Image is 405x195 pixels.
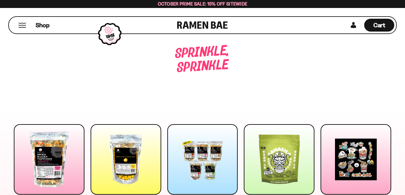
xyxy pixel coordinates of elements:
[36,19,49,32] a: Shop
[364,17,394,33] div: Cart
[18,23,26,28] button: Mobile Menu Trigger
[36,21,49,29] span: Shop
[373,21,385,29] span: Cart
[158,1,247,7] span: October Prime Sale: 15% off Sitewide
